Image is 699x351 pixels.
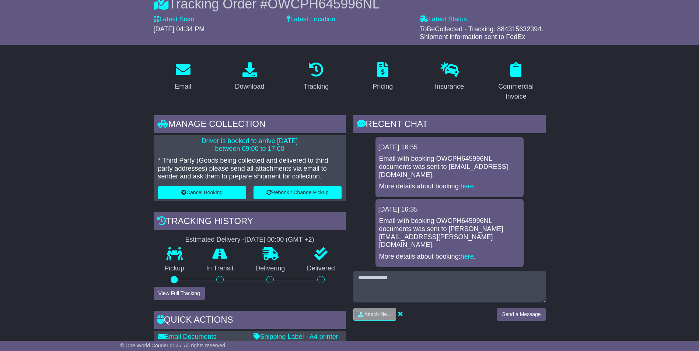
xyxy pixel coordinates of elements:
label: Latest Location [287,15,335,24]
p: Delivered [296,265,346,273]
button: Rebook / Change Pickup [254,186,342,199]
button: Cancel Booking [158,186,246,199]
p: Email with booking OWCPH645996NL documents was sent to [EMAIL_ADDRESS][DOMAIN_NAME]. [379,155,520,179]
a: here [461,182,474,190]
a: Email [170,60,196,94]
p: Pickup [154,265,196,273]
div: Download [235,82,264,92]
p: More details about booking: . [379,182,520,191]
p: In Transit [195,265,245,273]
div: Quick Actions [154,311,346,331]
a: Commercial Invoice [486,60,546,104]
span: [DATE] 04:34 PM [154,25,205,33]
p: Driver is booked to arrive [DATE] between 09:00 to 17:00 [158,137,342,153]
a: Pricing [368,60,398,94]
div: Commercial Invoice [491,82,541,102]
div: RECENT CHAT [353,115,546,135]
a: Download [230,60,269,94]
a: Email Documents [158,333,217,340]
label: Latest Scan [154,15,195,24]
button: Send a Message [497,308,545,321]
p: * Third Party (Goods being collected and delivered to third party addresses) please send all atta... [158,157,342,181]
div: Tracking history [154,212,346,232]
label: Latest Status [420,15,467,24]
p: Delivering [245,265,296,273]
div: [DATE] 16:35 [378,206,521,214]
div: Estimated Delivery - [154,236,346,244]
p: More details about booking: . [379,253,520,261]
a: Insurance [430,60,469,94]
span: ToBeCollected - Tracking: 884315632394. Shipment information sent to FedEx [420,25,543,41]
a: Tracking [299,60,333,94]
div: Tracking [304,82,329,92]
div: Insurance [435,82,464,92]
a: here [461,253,474,260]
p: Email with booking OWCPH645996NL documents was sent to [PERSON_NAME][EMAIL_ADDRESS][PERSON_NAME][... [379,217,520,249]
span: © One World Courier 2025. All rights reserved. [120,343,227,348]
div: [DATE] 00:00 (GMT +2) [245,236,314,244]
a: Shipping Label - A4 printer [254,333,338,340]
div: Email [175,82,191,92]
button: View Full Tracking [154,287,205,300]
div: Manage collection [154,115,346,135]
div: Pricing [373,82,393,92]
div: [DATE] 16:55 [378,143,521,152]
